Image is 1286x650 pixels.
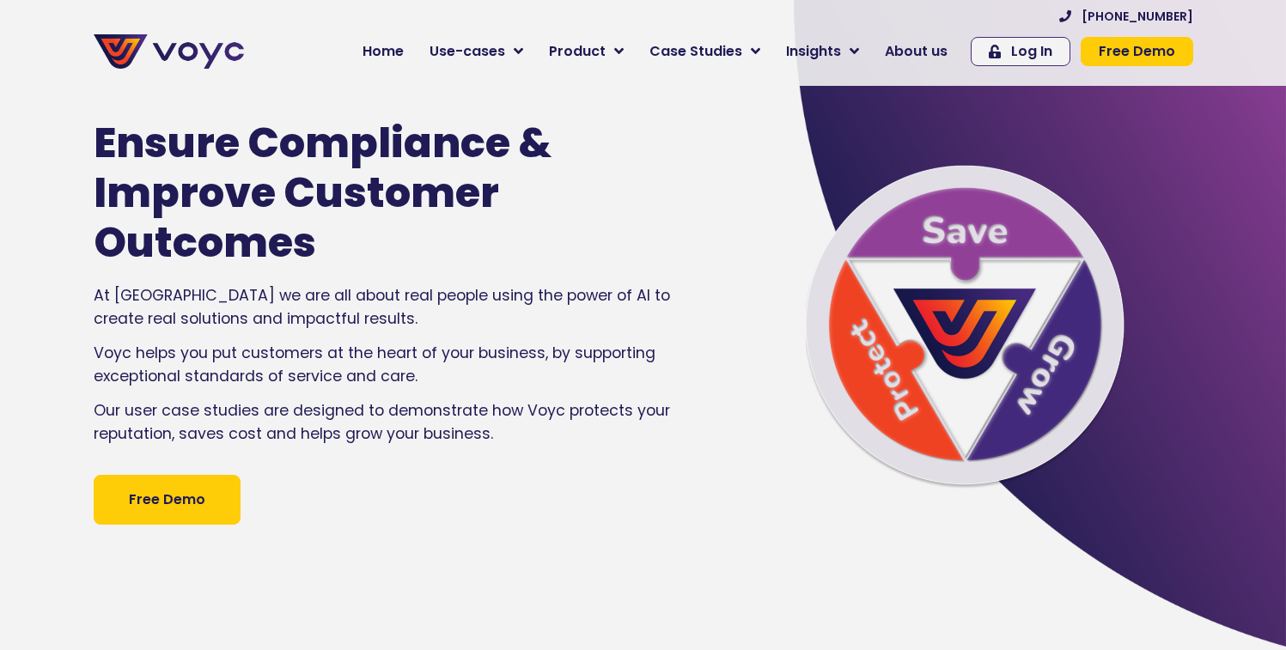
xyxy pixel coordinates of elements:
span: Use-cases [430,41,505,62]
a: About us [872,34,960,69]
a: Product [536,34,637,69]
a: Free Demo [94,475,241,525]
span: Insights [786,41,841,62]
p: Our user case studies are designed to demonstrate how Voyc protects your reputation, saves cost a... [94,399,681,445]
span: Free Demo [1099,45,1175,58]
p: Voyc helps you put customers at the heart of your business, by supporting exceptional standards o... [94,342,681,387]
span: Product [549,41,606,62]
a: Use-cases [417,34,536,69]
a: Insights [773,34,872,69]
p: At [GEOGRAPHIC_DATA] we are all about real people using the power of AI to create real solutions ... [94,284,681,330]
a: Free Demo [1081,37,1193,66]
span: [PHONE_NUMBER] [1082,10,1193,22]
span: Free Demo [129,489,205,510]
h1: Ensure Compliance & Improve Customer Outcomes [94,118,630,267]
span: About us [885,41,948,62]
a: Home [350,34,417,69]
a: Log In [971,37,1070,66]
span: Case Studies [649,41,742,62]
a: [PHONE_NUMBER] [1059,10,1193,22]
img: voyc-full-logo [94,34,244,69]
a: Case Studies [637,34,773,69]
span: Log In [1011,45,1052,58]
span: Home [363,41,404,62]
